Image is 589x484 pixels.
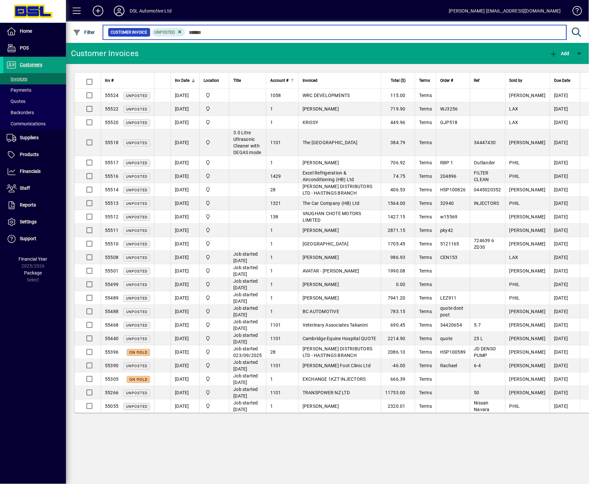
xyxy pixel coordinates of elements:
[270,214,278,219] span: 138
[152,28,185,37] mat-chip: Customer Invoice Status: Unposted
[550,116,580,129] td: [DATE]
[171,210,199,224] td: [DATE]
[381,116,415,129] td: 449.96
[7,76,27,81] span: Invoices
[550,224,580,237] td: [DATE]
[204,173,225,180] span: Central
[204,159,225,166] span: Central
[550,291,580,305] td: [DATE]
[126,121,147,125] span: Unposted
[550,345,580,359] td: [DATE]
[171,197,199,210] td: [DATE]
[270,160,273,165] span: 1
[204,139,225,146] span: Central
[509,241,546,246] span: [PERSON_NAME]
[20,185,30,191] span: Staff
[3,118,66,129] a: Communications
[105,309,118,314] span: 55488
[20,219,37,224] span: Settings
[381,359,415,372] td: -46.00
[440,306,464,317] span: quote dont post
[3,146,66,163] a: Products
[105,282,118,287] span: 55499
[105,106,118,112] span: 55522
[71,48,139,59] div: Customer Invoices
[204,308,225,315] span: Central
[419,214,432,219] span: Terms
[126,283,147,287] span: Unposted
[303,282,339,287] span: [PERSON_NAME]
[381,237,415,251] td: 1705.45
[7,87,31,93] span: Payments
[440,336,452,341] span: quote
[270,120,273,125] span: 1
[449,6,561,16] div: [PERSON_NAME] [EMAIL_ADDRESS][DOMAIN_NAME]
[105,336,118,341] span: 55440
[270,322,281,328] span: 1101
[171,264,199,278] td: [DATE]
[19,256,48,262] span: Financial Year
[509,214,546,219] span: [PERSON_NAME]
[126,337,147,341] span: Unposted
[270,106,273,112] span: 1
[20,62,42,67] span: Customers
[270,77,294,84] div: Account #
[3,107,66,118] a: Backorders
[171,183,199,197] td: [DATE]
[440,241,459,246] span: 5121165
[419,187,432,192] span: Terms
[440,255,458,260] span: CEN153
[419,309,432,314] span: Terms
[126,229,147,233] span: Unposted
[204,240,225,247] span: Central
[126,141,147,145] span: Unposted
[233,333,258,344] span: Job started [DATE]
[303,120,318,125] span: KRISSY
[270,174,281,179] span: 1429
[440,77,466,84] div: Order #
[20,135,39,140] span: Suppliers
[126,296,147,301] span: Unposted
[3,23,66,40] a: Home
[440,363,457,368] span: Rachael
[550,183,580,197] td: [DATE]
[171,345,199,359] td: [DATE]
[550,129,580,156] td: [DATE]
[73,30,95,35] span: Filter
[204,186,225,193] span: Central
[3,231,66,247] a: Support
[105,174,118,179] span: 55516
[509,322,546,328] span: [PERSON_NAME]
[204,321,225,329] span: Central
[105,363,118,368] span: 55390
[171,359,199,372] td: [DATE]
[20,169,41,174] span: Financials
[105,187,118,192] span: 55514
[440,295,457,301] span: LEZ911
[105,140,118,145] span: 55518
[171,318,199,332] td: [DATE]
[204,77,225,84] div: Location
[20,202,36,208] span: Reports
[105,93,118,98] span: 55524
[126,161,147,165] span: Unposted
[303,93,350,98] span: WRC DEVELOPMENTS
[474,77,480,84] span: Ref
[204,267,225,274] span: Central
[71,26,97,38] button: Filter
[381,129,415,156] td: 384.79
[105,228,118,233] span: 55511
[303,211,361,223] span: VAUGHAN CHOTE MOTORS LIMITED
[381,318,415,332] td: 690.45
[270,363,281,368] span: 1101
[568,1,581,23] a: Knowledge Base
[509,187,546,192] span: [PERSON_NAME]
[105,322,118,328] span: 55468
[233,251,258,263] span: Job started [DATE]
[474,187,502,192] span: 0445020352
[105,295,118,301] span: 55489
[3,73,66,84] a: Invoices
[109,5,130,17] button: Profile
[270,77,288,84] span: Account #
[171,102,199,116] td: [DATE]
